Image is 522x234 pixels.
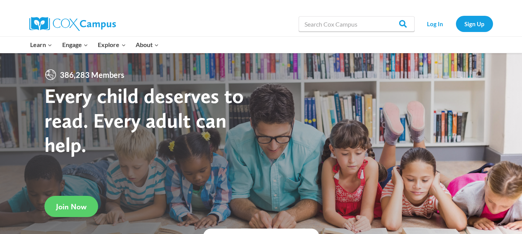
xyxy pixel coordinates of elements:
img: Cox Campus [29,17,116,31]
a: Join Now [44,196,98,217]
a: Sign Up [456,16,493,32]
span: Explore [98,40,126,50]
span: 386,283 Members [57,69,128,81]
span: Learn [30,40,52,50]
a: Log In [418,16,452,32]
nav: Primary Navigation [26,37,164,53]
span: About [136,40,159,50]
span: Engage [62,40,88,50]
span: Join Now [56,202,87,211]
input: Search Cox Campus [299,16,415,32]
strong: Every child deserves to read. Every adult can help. [44,83,244,157]
nav: Secondary Navigation [418,16,493,32]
